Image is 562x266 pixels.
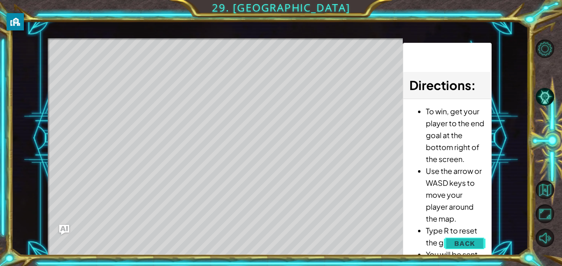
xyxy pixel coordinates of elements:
button: AI Hint [536,88,554,106]
li: To win, get your player to the end goal at the bottom right of the screen. [426,105,485,165]
li: Type R to reset the game. [426,224,485,248]
button: Ask AI [59,225,69,235]
span: Directions [409,77,471,93]
button: Level Options [536,39,554,58]
li: Use the arrow or WASD keys to move your player around the map. [426,165,485,224]
button: Back to Map [536,180,554,199]
h3: : [409,76,485,95]
button: Back [444,235,485,252]
button: Mute [536,229,554,247]
a: Back to Map [537,178,562,202]
span: Back [454,239,475,247]
button: privacy banner [7,13,24,30]
button: Maximize Browser [536,204,554,223]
